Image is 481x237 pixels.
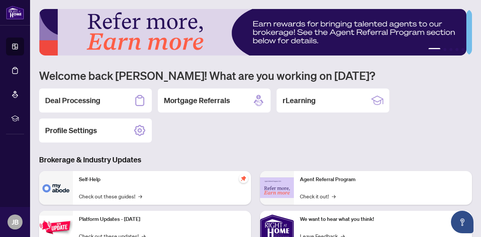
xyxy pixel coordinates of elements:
[449,48,452,51] button: 3
[260,177,294,198] img: Agent Referral Program
[283,95,316,106] h2: rLearning
[428,48,440,51] button: 1
[12,217,19,227] span: JB
[300,175,466,184] p: Agent Referral Program
[164,95,230,106] h2: Mortgage Referrals
[6,6,24,19] img: logo
[461,48,464,51] button: 5
[239,174,248,183] span: pushpin
[39,68,472,82] h1: Welcome back [PERSON_NAME]! What are you working on [DATE]?
[45,95,100,106] h2: Deal Processing
[300,215,466,223] p: We want to hear what you think!
[39,171,73,205] img: Self-Help
[45,125,97,136] h2: Profile Settings
[79,192,142,200] a: Check out these guides!→
[443,48,446,51] button: 2
[138,192,142,200] span: →
[332,192,336,200] span: →
[39,154,472,165] h3: Brokerage & Industry Updates
[455,48,458,51] button: 4
[300,192,336,200] a: Check it out!→
[79,215,245,223] p: Platform Updates - [DATE]
[39,9,466,55] img: Slide 0
[79,175,245,184] p: Self-Help
[451,211,473,233] button: Open asap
